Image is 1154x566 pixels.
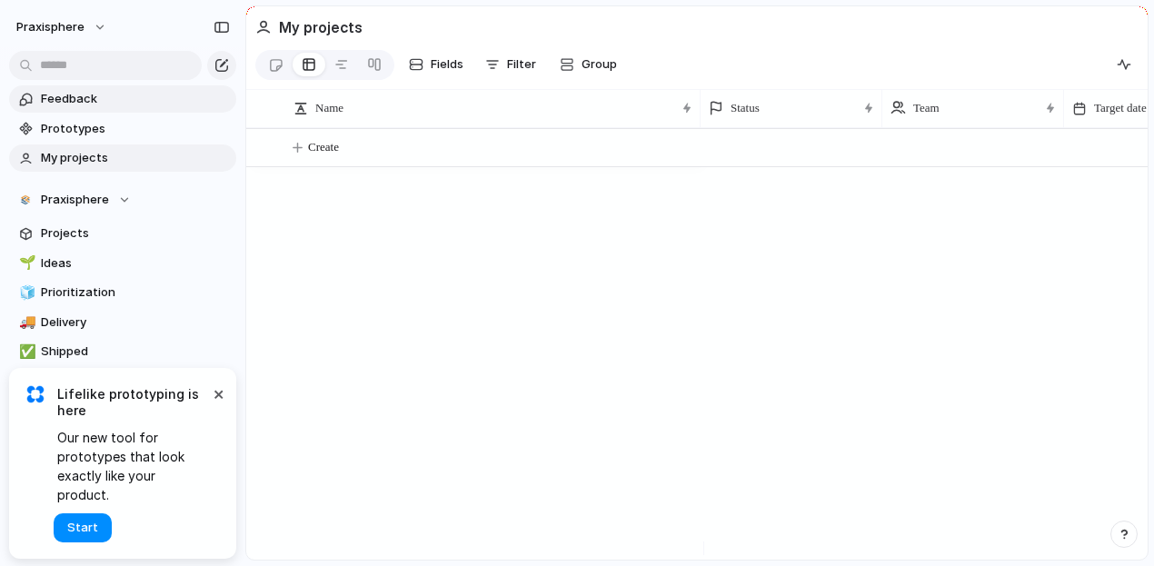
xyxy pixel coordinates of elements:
[41,149,230,167] span: My projects
[19,283,32,303] div: 🧊
[507,55,536,74] span: Filter
[9,186,236,213] button: Praxisphere
[41,254,230,273] span: Ideas
[279,16,363,38] h2: My projects
[41,343,230,361] span: Shipped
[9,250,236,277] a: 🌱Ideas
[8,13,116,42] button: Praxisphere
[19,342,32,362] div: ✅
[41,191,109,209] span: Praxisphere
[57,386,209,419] span: Lifelike prototyping is here
[731,99,760,117] span: Status
[551,50,626,79] button: Group
[67,519,98,537] span: Start
[402,50,471,79] button: Fields
[9,220,236,247] a: Projects
[19,253,32,273] div: 🌱
[41,224,230,243] span: Projects
[9,144,236,172] a: My projects
[16,254,35,273] button: 🌱
[308,138,339,156] span: Create
[478,50,543,79] button: Filter
[9,115,236,143] a: Prototypes
[9,309,236,336] a: 🚚Delivery
[57,428,209,504] span: Our new tool for prototypes that look exactly like your product.
[41,90,230,108] span: Feedback
[913,99,940,117] span: Team
[41,120,230,138] span: Prototypes
[16,283,35,302] button: 🧊
[19,312,32,333] div: 🚚
[1094,99,1147,117] span: Target date
[41,313,230,332] span: Delivery
[9,338,236,365] a: ✅Shipped
[16,18,85,36] span: Praxisphere
[207,382,229,404] button: Dismiss
[582,55,617,74] span: Group
[16,343,35,361] button: ✅
[9,85,236,113] a: Feedback
[9,279,236,306] a: 🧊Prioritization
[54,513,112,542] button: Start
[41,283,230,302] span: Prioritization
[315,99,343,117] span: Name
[431,55,463,74] span: Fields
[16,313,35,332] button: 🚚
